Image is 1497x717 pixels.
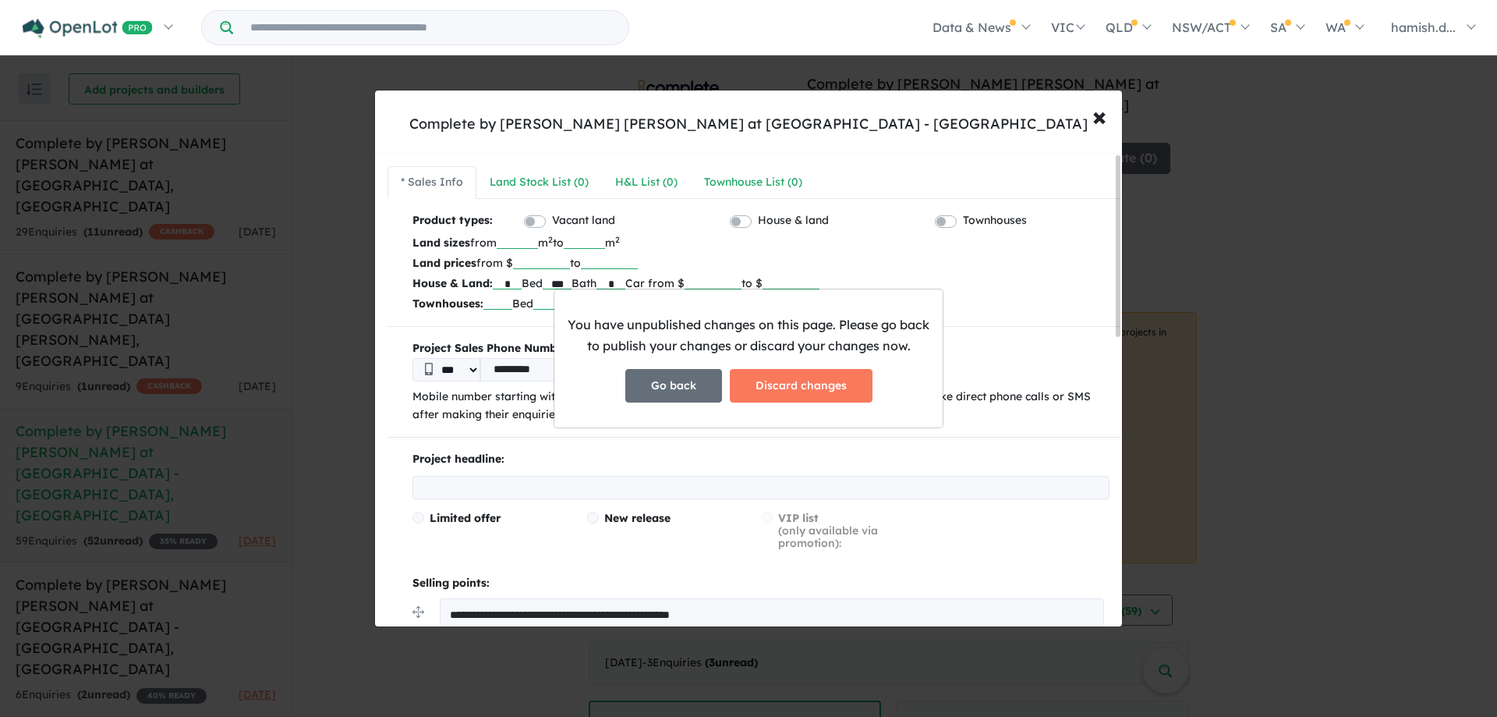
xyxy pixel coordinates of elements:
[730,369,872,403] button: Discard changes
[23,19,153,38] img: Openlot PRO Logo White
[1391,20,1456,35] span: hamish.d...
[236,11,625,44] input: Try estate name, suburb, builder or developer
[567,314,930,357] p: You have unpublished changes on this page. Please go back to publish your changes or discard your...
[625,369,722,403] button: Go back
